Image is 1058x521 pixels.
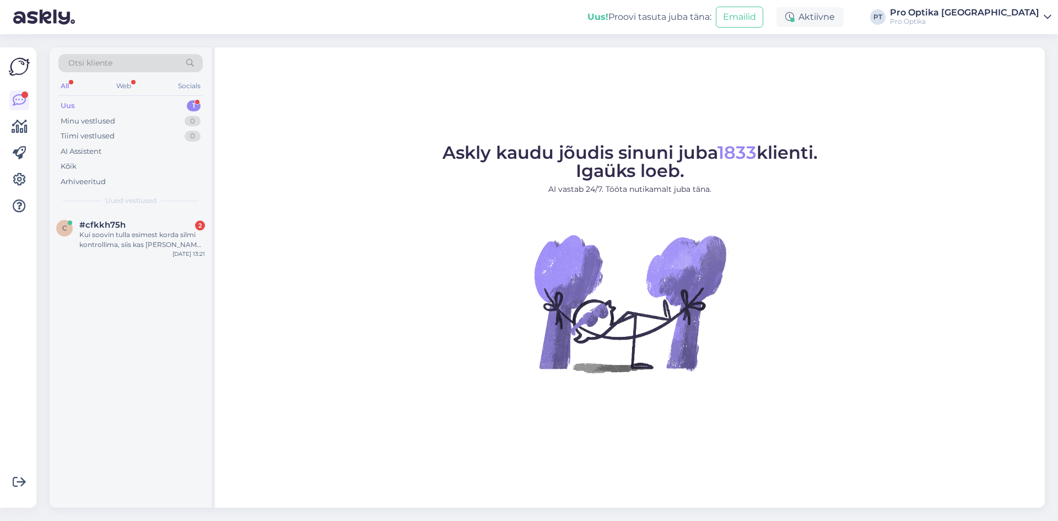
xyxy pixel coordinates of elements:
[531,204,729,402] img: No Chat active
[61,116,115,127] div: Minu vestlused
[114,79,133,93] div: Web
[58,79,71,93] div: All
[172,250,205,258] div: [DATE] 13:21
[9,56,30,77] img: Askly Logo
[717,142,757,163] span: 1833
[890,8,1039,17] div: Pro Optika [GEOGRAPHIC_DATA]
[105,196,156,206] span: Uued vestlused
[442,142,818,181] span: Askly kaudu jõudis sinuni juba klienti. Igaüks loeb.
[185,131,201,142] div: 0
[62,224,67,232] span: c
[61,176,106,187] div: Arhiveeritud
[176,79,203,93] div: Socials
[185,116,201,127] div: 0
[870,9,886,25] div: PT
[61,161,77,172] div: Kõik
[890,17,1039,26] div: Pro Optika
[79,220,126,230] span: #cfkkh75h
[61,146,101,157] div: AI Assistent
[716,7,763,28] button: Emailid
[187,100,201,111] div: 1
[587,10,711,24] div: Proovi tasuta juba täna:
[776,7,844,27] div: Aktiivne
[195,221,205,230] div: 2
[442,184,818,195] p: AI vastab 24/7. Tööta nutikamalt juba täna.
[587,12,608,22] b: Uus!
[61,100,75,111] div: Uus
[61,131,115,142] div: Tiimi vestlused
[68,57,112,69] span: Otsi kliente
[890,8,1051,26] a: Pro Optika [GEOGRAPHIC_DATA]Pro Optika
[79,230,205,250] div: Kui soovin tulla esimest korda silmi kontrollima, siis kas [PERSON_NAME] optometristi v silmaarst...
